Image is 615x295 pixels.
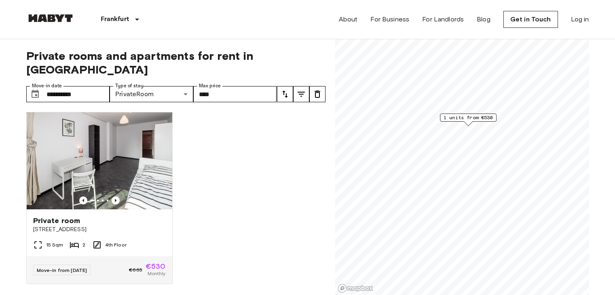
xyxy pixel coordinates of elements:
label: Type of stay [115,82,144,89]
img: Habyt [26,14,75,22]
span: €530 [146,263,166,270]
a: Get in Touch [503,11,558,28]
span: 15 Sqm [46,241,63,249]
span: €665 [129,266,142,274]
a: Log in [571,15,589,24]
div: PrivateRoom [110,86,193,102]
span: Move-in from [DATE] [37,267,87,273]
button: tune [309,86,325,102]
button: Choose date, selected date is 1 Oct 2025 [27,86,43,102]
a: Mapbox logo [338,284,373,293]
span: Private rooms and apartments for rent in [GEOGRAPHIC_DATA] [26,49,325,76]
a: Blog [477,15,490,24]
span: 2 [82,241,85,249]
span: 1 units from €530 [444,114,493,121]
button: tune [293,86,309,102]
label: Move-in date [32,82,62,89]
label: Max price [199,82,221,89]
img: Marketing picture of unit DE-04-018-02M [27,112,172,209]
a: About [339,15,358,24]
div: Map marker [440,114,497,126]
a: Marketing picture of unit DE-04-018-02MPrevious imagePrevious imagePrivate room[STREET_ADDRESS]15... [26,112,173,284]
a: For Landlords [422,15,464,24]
button: tune [277,86,293,102]
p: Frankfurt [101,15,129,24]
span: Private room [33,216,80,225]
span: 4th Floor [105,241,127,249]
button: Previous image [112,196,120,204]
span: Monthly [148,270,165,277]
button: Previous image [79,196,87,204]
a: For Business [370,15,409,24]
span: [STREET_ADDRESS] [33,225,166,234]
